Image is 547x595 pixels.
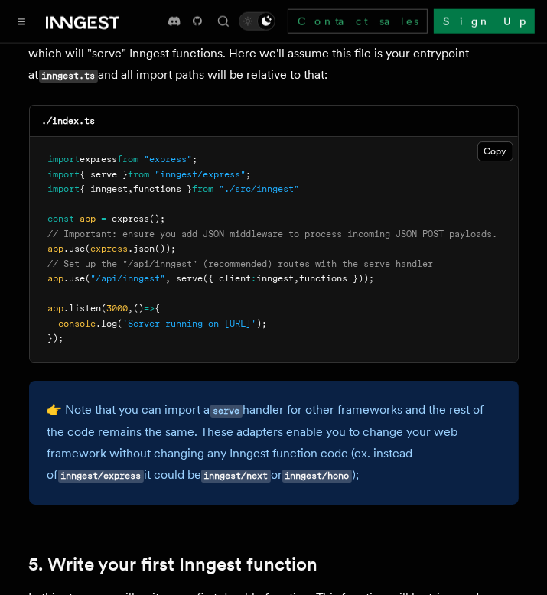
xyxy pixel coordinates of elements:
code: inngest/next [201,470,271,483]
span: import [48,169,80,180]
span: , [166,273,171,284]
span: ( [118,318,123,329]
span: , [129,303,134,314]
code: serve [210,405,243,418]
span: => [145,303,155,314]
span: }); [48,333,64,343]
span: { [155,303,161,314]
span: .json [129,243,155,254]
a: 5. Write your first Inngest function [29,554,318,575]
span: , [295,273,300,284]
button: Toggle navigation [12,12,31,31]
span: ()); [155,243,177,254]
span: express [80,154,118,164]
span: import [48,184,80,194]
p: Using your existing Express.js server, we'll set up Inngest using the provided handler which will... [29,21,519,86]
span: .listen [64,303,102,314]
span: import [48,154,80,164]
code: inngest/hono [282,470,352,483]
span: ; [246,169,252,180]
span: serve [177,273,203,284]
span: ( [102,303,107,314]
span: const [48,213,75,224]
span: () [134,303,145,314]
span: app [48,303,64,314]
span: "/api/inngest" [91,273,166,284]
span: "./src/inngest" [220,184,300,194]
span: functions })); [300,273,375,284]
span: express [112,213,150,224]
span: 'Server running on [URL]' [123,318,257,329]
span: express [91,243,129,254]
span: ( [86,243,91,254]
a: serve [210,402,243,417]
code: inngest/express [58,470,144,483]
span: ); [257,318,268,329]
code: inngest.ts [39,70,98,83]
span: 3000 [107,303,129,314]
span: : [252,273,257,284]
span: from [118,154,139,164]
a: Contact sales [288,9,428,34]
span: console [59,318,96,329]
button: Toggle dark mode [239,12,275,31]
span: app [48,273,64,284]
span: app [48,243,64,254]
span: .use [64,273,86,284]
span: ( [86,273,91,284]
span: functions } [134,184,193,194]
span: ; [193,154,198,164]
code: ./index.ts [42,115,96,126]
span: app [80,213,96,224]
span: // Important: ensure you add JSON middleware to process incoming JSON POST payloads. [48,229,498,239]
span: { inngest [80,184,129,194]
span: "inngest/express" [155,169,246,180]
span: { serve } [80,169,129,180]
span: (); [150,213,166,224]
span: = [102,213,107,224]
span: from [193,184,214,194]
span: .use [64,243,86,254]
span: inngest [257,273,295,284]
span: , [129,184,134,194]
button: Copy [477,141,513,161]
p: 👉 Note that you can import a handler for other frameworks and the rest of the code remains the sa... [47,399,500,486]
button: Find something... [214,12,233,31]
span: "express" [145,154,193,164]
span: // Set up the "/api/inngest" (recommended) routes with the serve handler [48,258,434,269]
span: from [129,169,150,180]
span: .log [96,318,118,329]
span: ({ client [203,273,252,284]
a: Sign Up [434,9,535,34]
